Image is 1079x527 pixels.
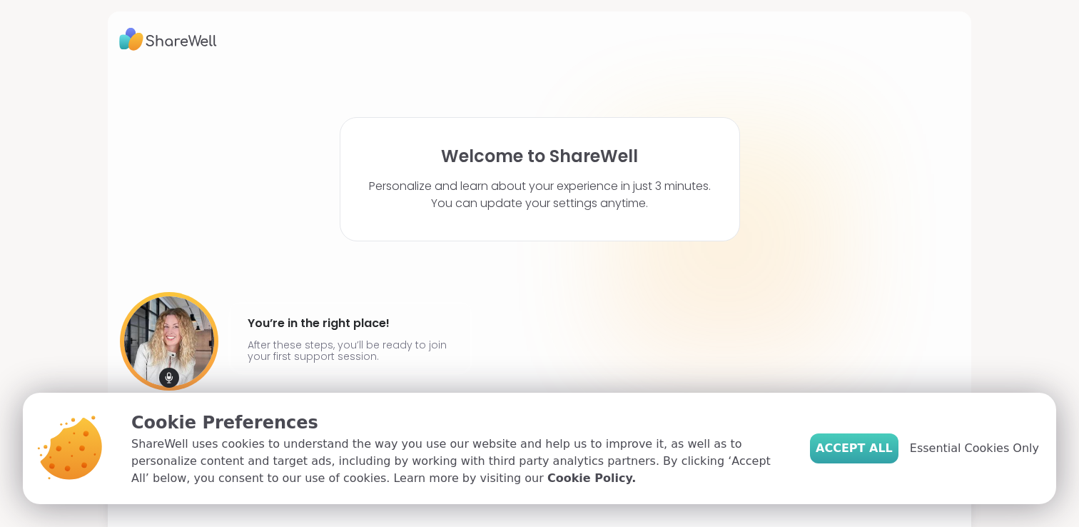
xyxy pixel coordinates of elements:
p: Personalize and learn about your experience in just 3 minutes. You can update your settings anytime. [369,178,711,212]
span: Essential Cookies Only [910,440,1039,457]
p: After these steps, you’ll be ready to join your first support session. [248,339,453,362]
button: Accept All [810,433,898,463]
p: Cookie Preferences [131,410,787,436]
h4: You’re in the right place! [248,312,453,335]
h1: Welcome to ShareWell [441,146,638,166]
img: ShareWell Logo [119,23,217,56]
img: User image [120,292,218,391]
img: mic icon [159,368,179,388]
a: Cookie Policy. [547,470,636,487]
p: ShareWell uses cookies to understand the way you use our website and help us to improve it, as we... [131,436,787,487]
span: Accept All [816,440,893,457]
